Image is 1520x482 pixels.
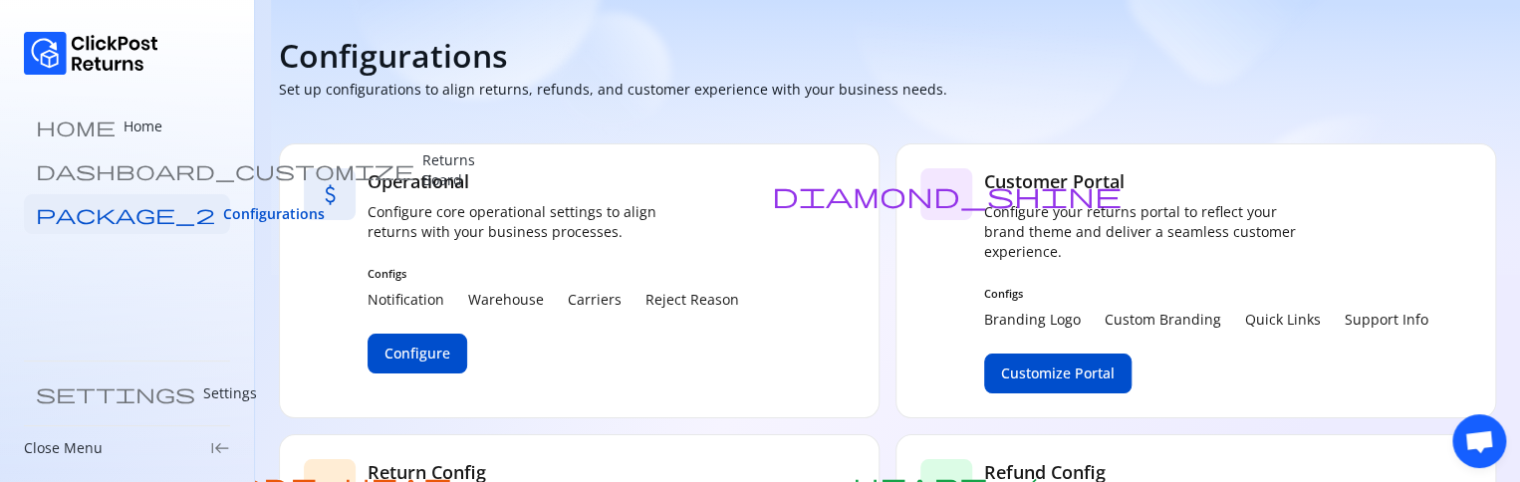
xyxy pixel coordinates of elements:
button: Configure [368,334,467,373]
p: Support Info [1345,310,1428,330]
p: Carriers [568,290,622,310]
p: Configure your returns portal to reflect your brand theme and deliver a seamless customer experie... [984,202,1303,262]
span: Configurations [223,204,325,224]
a: package_2 Configurations [24,194,230,234]
p: Reject Reason [645,290,739,310]
span: diamond_shine [772,181,1122,208]
a: dashboard_customize Returns Board [24,150,230,190]
p: Quick Links [1245,310,1321,330]
span: home [36,117,116,136]
div: Close Menukeyboard_tab_rtl [24,438,230,458]
span: Configure [384,344,450,363]
p: Set up configurations to align returns, refunds, and customer experience with your business needs. [279,80,947,100]
span: keyboard_tab_rtl [210,438,230,458]
p: Home [124,117,162,136]
span: package_2 [36,204,215,224]
p: Configure core operational settings to align returns with your business processes. [368,202,686,242]
p: Warehouse [468,290,544,310]
h4: Configurations [279,36,508,76]
p: Custom Branding [1105,310,1221,330]
button: Customize Portal [984,354,1132,393]
a: home Home [24,107,230,146]
a: settings Settings [24,373,230,413]
span: Customize Portal [1001,363,1115,383]
span: Configs [984,286,1428,302]
p: Notification [368,290,444,310]
p: Returns Board [422,150,475,190]
p: Settings [203,383,257,403]
p: Branding Logo [984,310,1081,330]
span: settings [36,383,195,403]
span: dashboard_customize [36,160,414,180]
img: Logo [24,32,158,75]
span: Configs [368,266,739,282]
span: attach_money [317,181,344,208]
h5: Customer Portal [984,168,1428,194]
div: Open chat [1452,414,1506,468]
h5: Operational [368,168,739,194]
p: Close Menu [24,438,103,458]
